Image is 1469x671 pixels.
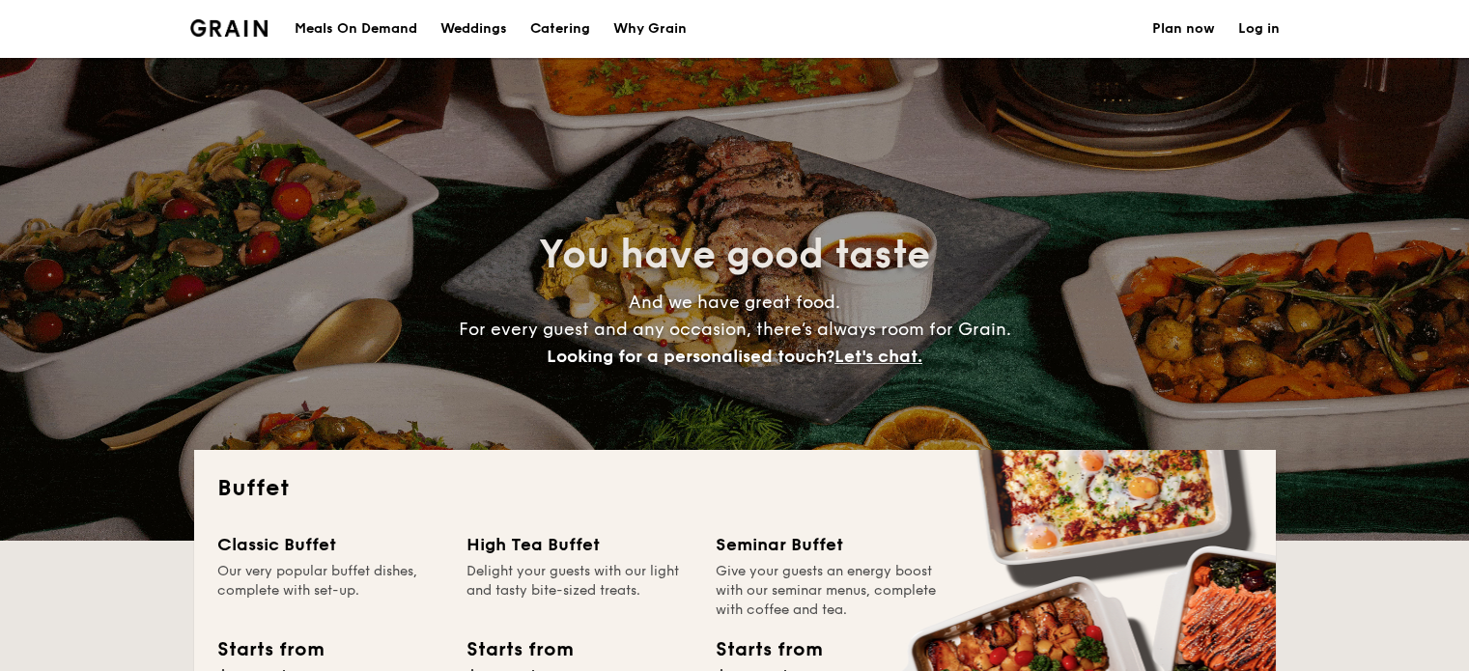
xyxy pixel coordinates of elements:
[716,635,821,664] div: Starts from
[190,19,268,37] a: Logotype
[217,562,443,620] div: Our very popular buffet dishes, complete with set-up.
[716,562,942,620] div: Give your guests an energy boost with our seminar menus, complete with coffee and tea.
[539,232,930,278] span: You have good taste
[217,635,323,664] div: Starts from
[190,19,268,37] img: Grain
[466,531,692,558] div: High Tea Buffet
[459,292,1011,367] span: And we have great food. For every guest and any occasion, there’s always room for Grain.
[466,562,692,620] div: Delight your guests with our light and tasty bite-sized treats.
[547,346,834,367] span: Looking for a personalised touch?
[466,635,572,664] div: Starts from
[217,473,1253,504] h2: Buffet
[217,531,443,558] div: Classic Buffet
[834,346,922,367] span: Let's chat.
[716,531,942,558] div: Seminar Buffet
